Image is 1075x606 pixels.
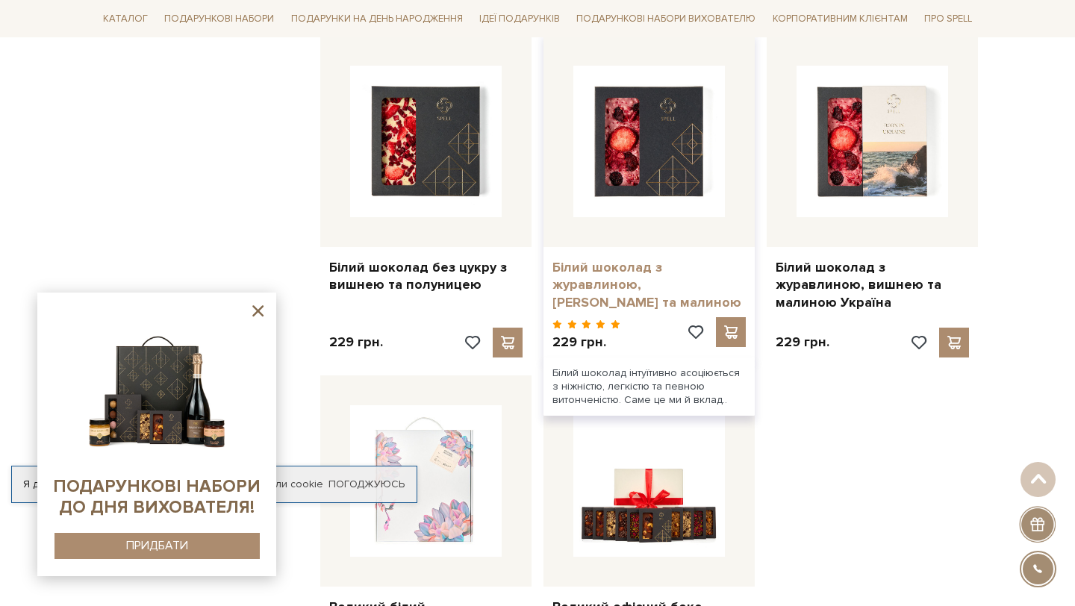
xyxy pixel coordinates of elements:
img: Великий білий подарунковий бокс Ліліт [350,405,502,557]
p: 229 грн. [329,334,383,351]
a: Погоджуюсь [328,478,405,491]
p: 229 грн. [552,334,620,351]
a: Ідеї подарунків [473,7,566,31]
a: Каталог [97,7,154,31]
a: файли cookie [255,478,323,490]
p: 229 грн. [776,334,829,351]
a: Білий шоколад з журавлиною, вишнею та малиною Україна [776,259,969,311]
a: Білий шоколад без цукру з вишнею та полуницею [329,259,523,294]
a: Корпоративним клієнтам [767,6,914,31]
a: Про Spell [918,7,978,31]
div: Я дозволяю [DOMAIN_NAME] використовувати [12,478,417,491]
div: Білий шоколад інтуїтивно асоціюється з ніжністю, легкістю та певною витонченістю. Саме це ми й вк... [543,357,755,416]
a: Подарункові набори [158,7,280,31]
a: Подарункові набори вихователю [570,6,761,31]
a: Подарунки на День народження [285,7,469,31]
a: Білий шоколад з журавлиною, [PERSON_NAME] та малиною [552,259,746,311]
